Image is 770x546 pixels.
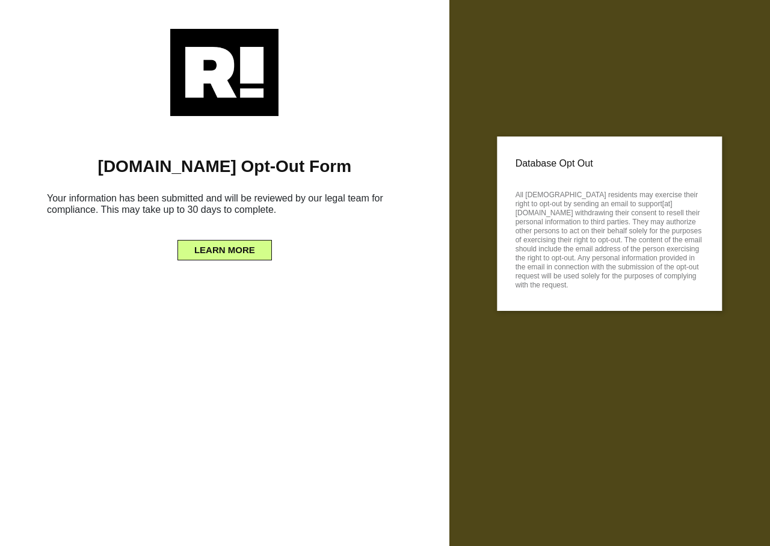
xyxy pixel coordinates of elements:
[516,187,704,290] p: All [DEMOGRAPHIC_DATA] residents may exercise their right to opt-out by sending an email to suppo...
[516,155,704,173] p: Database Opt Out
[177,242,272,251] a: LEARN MORE
[18,156,431,177] h1: [DOMAIN_NAME] Opt-Out Form
[18,188,431,225] h6: Your information has been submitted and will be reviewed by our legal team for compliance. This m...
[177,240,272,260] button: LEARN MORE
[170,29,279,116] img: Retention.com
